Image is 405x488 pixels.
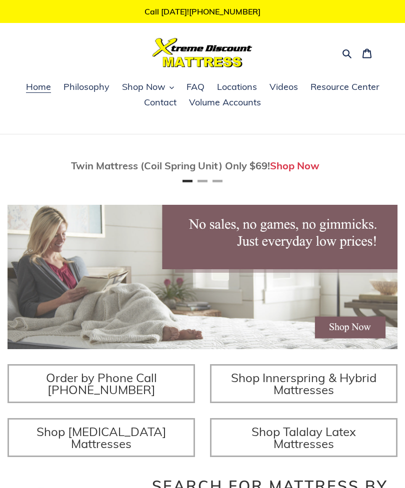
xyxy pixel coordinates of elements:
a: Home [21,80,56,95]
a: Videos [264,80,303,95]
img: Xtreme Discount Mattress [152,38,252,67]
span: Shop Now [122,81,165,93]
span: Order by Phone Call [PHONE_NUMBER] [46,370,157,397]
a: Locations [212,80,262,95]
span: Resource Center [310,81,379,93]
a: [PHONE_NUMBER] [189,6,260,16]
a: Resource Center [305,80,384,95]
span: Philosophy [63,81,109,93]
button: Shop Now [117,80,179,95]
a: Philosophy [58,80,114,95]
span: Videos [269,81,298,93]
a: Shop Talalay Latex Mattresses [210,418,397,457]
span: Shop Innerspring & Hybrid Mattresses [231,370,376,397]
img: herobannermay2022-1652879215306_1200x.jpg [7,205,397,349]
button: Page 1 [182,180,192,182]
span: FAQ [186,81,204,93]
span: Contact [144,96,176,108]
a: Volume Accounts [184,95,266,110]
a: Order by Phone Call [PHONE_NUMBER] [7,364,195,403]
span: Shop [MEDICAL_DATA] Mattresses [36,424,166,451]
span: Shop Talalay Latex Mattresses [251,424,356,451]
a: Shop Innerspring & Hybrid Mattresses [210,364,397,403]
span: Home [26,81,51,93]
a: Shop [MEDICAL_DATA] Mattresses [7,418,195,457]
a: Shop Now [270,159,319,172]
span: Locations [217,81,257,93]
button: Page 2 [197,180,207,182]
a: FAQ [181,80,209,95]
span: Twin Mattress (Coil Spring Unit) Only $69! [71,159,270,172]
span: Volume Accounts [189,96,261,108]
a: Contact [139,95,181,110]
button: Page 3 [212,180,222,182]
